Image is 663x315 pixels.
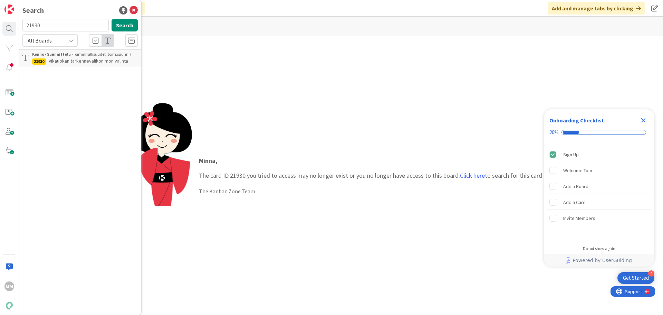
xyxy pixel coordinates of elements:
div: Add a Board is incomplete. [547,179,652,194]
img: avatar [4,301,14,311]
div: 4 [648,270,654,277]
div: Welcome Tour [563,166,593,175]
span: Powered by UserGuiding [573,256,632,265]
div: Checklist progress: 20% [549,129,649,136]
div: 20% [549,129,559,136]
div: 9+ [35,3,38,8]
div: Footer [544,254,654,267]
div: Checklist Container [544,109,654,267]
span: Vikauokan tarkennevalikon monivalinta [49,58,128,64]
div: Add a Card [563,198,586,206]
div: Do not show again [583,246,615,251]
div: Close Checklist [638,115,649,126]
a: Click here [460,172,485,179]
a: Powered by UserGuiding [547,254,651,267]
div: Invite Members is incomplete. [547,211,652,226]
div: Sign Up [563,150,579,159]
input: Search for title... [22,19,109,31]
div: Get Started [623,275,649,281]
div: Welcome Tour is incomplete. [547,163,652,178]
div: Search [22,5,44,16]
div: Checklist items [544,144,654,241]
p: The card ID 21930 you tried to access may no longer exist or you no longer have access to this bo... [199,156,542,180]
div: Invite Members [563,214,595,222]
b: Kenno - Suunnittelu › [32,52,73,57]
div: Open Get Started checklist, remaining modules: 4 [617,272,654,284]
div: MM [4,281,14,291]
button: Search [112,19,138,31]
span: Support [15,1,31,9]
div: Sign Up is complete. [547,147,652,162]
img: Visit kanbanzone.com [4,4,14,14]
strong: Minna , [199,157,218,165]
div: The Kanban Zone Team [199,187,542,195]
div: 21930 [32,58,46,65]
span: All Boards [28,37,52,44]
div: Add a Board [563,182,588,191]
div: Toiminnallisuudet (toim.suunn.) [32,51,138,57]
div: Add a Card is incomplete. [547,195,652,210]
div: Add and manage tabs by clicking [548,2,645,15]
div: Onboarding Checklist [549,116,604,124]
a: Kenno - Suunnittelu ›Toiminnallisuudet (toim.suunn.)21930Vikauokan tarkennevalikon monivalinta [19,49,141,66]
